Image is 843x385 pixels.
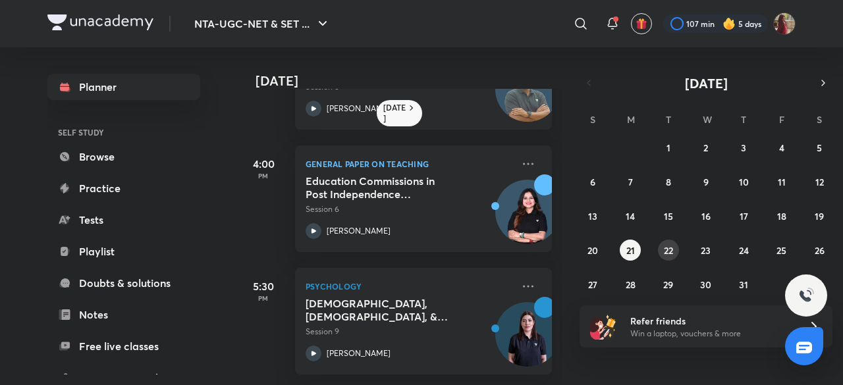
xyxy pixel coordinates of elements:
abbr: July 14, 2025 [626,210,635,222]
h5: 5:30 [237,278,290,294]
abbr: July 15, 2025 [664,210,673,222]
button: July 16, 2025 [695,205,717,226]
img: ttu [798,288,814,303]
abbr: July 19, 2025 [815,210,824,222]
button: July 14, 2025 [620,205,641,226]
abbr: July 23, 2025 [701,244,711,257]
abbr: July 10, 2025 [739,176,749,188]
a: Practice [47,175,200,201]
h6: [DATE] [383,103,406,124]
img: Srishti Sharma [773,13,796,35]
button: July 4, 2025 [771,137,792,158]
p: PM [237,172,290,180]
abbr: Monday [627,113,635,126]
p: PM [237,294,290,302]
span: [DATE] [685,74,728,92]
h5: Buddhism, Jainism, & Sufism - II [306,297,470,323]
p: Psychology [306,278,512,294]
button: July 26, 2025 [809,240,830,261]
abbr: July 5, 2025 [817,141,822,154]
h6: Refer friends [630,314,792,328]
abbr: July 7, 2025 [628,176,633,188]
abbr: July 16, 2025 [701,210,711,222]
abbr: July 6, 2025 [590,176,595,188]
button: July 27, 2025 [582,274,603,295]
abbr: July 11, 2025 [778,176,786,188]
abbr: Sunday [590,113,595,126]
abbr: July 3, 2025 [741,141,746,154]
p: Session 9 [306,326,512,338]
button: July 11, 2025 [771,171,792,192]
a: Doubts & solutions [47,270,200,296]
abbr: Saturday [817,113,822,126]
img: referral [590,313,616,340]
p: [PERSON_NAME] [327,347,391,359]
button: July 8, 2025 [658,171,679,192]
button: July 30, 2025 [695,274,717,295]
a: Playlist [47,238,200,265]
img: Avatar [496,187,559,250]
h5: Education Commissions in Post Independence India [306,174,470,201]
button: July 28, 2025 [620,274,641,295]
abbr: July 17, 2025 [740,210,748,222]
button: July 10, 2025 [733,171,754,192]
abbr: July 20, 2025 [587,244,598,257]
button: July 15, 2025 [658,205,679,226]
button: July 24, 2025 [733,240,754,261]
abbr: Thursday [741,113,746,126]
abbr: July 4, 2025 [779,141,784,154]
h5: 4:00 [237,156,290,172]
abbr: Friday [779,113,784,126]
abbr: July 8, 2025 [666,176,671,188]
abbr: July 29, 2025 [663,278,673,291]
a: Company Logo [47,14,153,34]
a: Browse [47,143,200,170]
button: July 12, 2025 [809,171,830,192]
button: July 20, 2025 [582,240,603,261]
img: streak [722,17,736,30]
abbr: July 1, 2025 [666,141,670,154]
abbr: July 26, 2025 [815,244,825,257]
button: July 29, 2025 [658,274,679,295]
button: July 5, 2025 [809,137,830,158]
button: July 17, 2025 [733,205,754,226]
abbr: Wednesday [703,113,712,126]
button: July 25, 2025 [771,240,792,261]
abbr: July 27, 2025 [588,278,597,291]
p: [PERSON_NAME] [327,103,391,115]
abbr: July 13, 2025 [588,210,597,222]
a: Planner [47,74,200,100]
abbr: July 18, 2025 [777,210,786,222]
img: Avatar [496,309,559,372]
abbr: July 25, 2025 [776,244,786,257]
button: July 22, 2025 [658,240,679,261]
img: Company Logo [47,14,153,30]
p: General Paper on Teaching [306,156,512,172]
a: Free live classes [47,333,200,359]
p: Session 6 [306,203,512,215]
abbr: Tuesday [666,113,671,126]
button: July 7, 2025 [620,171,641,192]
abbr: July 2, 2025 [703,141,708,154]
abbr: July 21, 2025 [626,244,635,257]
button: July 23, 2025 [695,240,717,261]
button: July 2, 2025 [695,137,717,158]
a: Notes [47,301,200,328]
abbr: July 12, 2025 [815,176,824,188]
a: Tests [47,207,200,233]
abbr: July 28, 2025 [626,278,636,291]
img: avatar [636,18,647,30]
abbr: July 31, 2025 [739,278,748,291]
button: July 9, 2025 [695,171,717,192]
abbr: July 22, 2025 [664,244,673,257]
button: July 13, 2025 [582,205,603,226]
button: NTA-UGC-NET & SET ... [186,11,339,37]
button: July 19, 2025 [809,205,830,226]
button: avatar [631,13,652,34]
p: [PERSON_NAME] [327,225,391,237]
p: Win a laptop, vouchers & more [630,328,792,340]
button: July 3, 2025 [733,137,754,158]
button: July 21, 2025 [620,240,641,261]
abbr: July 30, 2025 [700,278,711,291]
img: Avatar [496,64,559,128]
